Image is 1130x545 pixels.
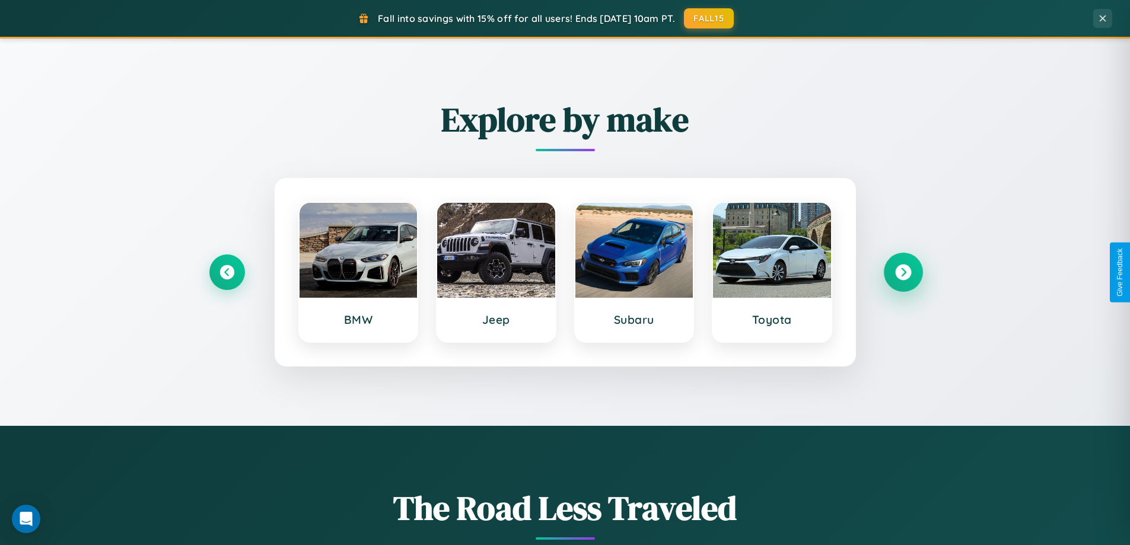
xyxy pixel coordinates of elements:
h2: Explore by make [209,97,921,142]
span: Fall into savings with 15% off for all users! Ends [DATE] 10am PT. [378,12,675,24]
h3: Toyota [725,313,819,327]
h3: Subaru [587,313,682,327]
div: Open Intercom Messenger [12,505,40,533]
h3: BMW [311,313,406,327]
h1: The Road Less Traveled [209,485,921,531]
div: Give Feedback [1116,248,1124,297]
h3: Jeep [449,313,543,327]
button: FALL15 [684,8,734,28]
